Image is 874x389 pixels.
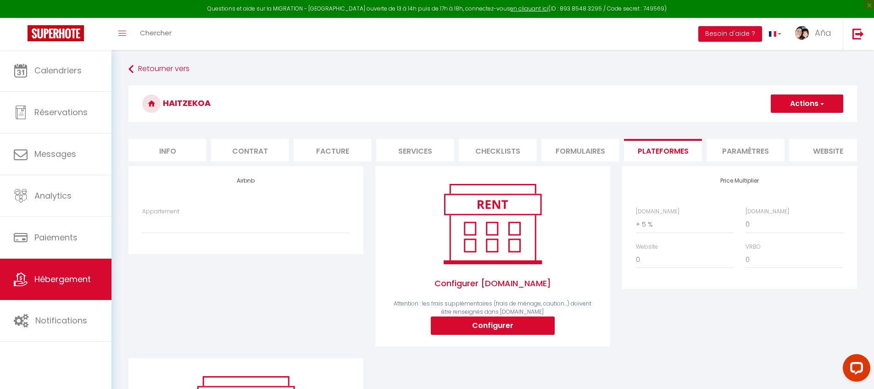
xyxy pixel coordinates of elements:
[746,207,789,216] label: [DOMAIN_NAME]
[624,139,702,161] li: Plateformes
[698,26,762,42] button: Besoin d'aide ?
[34,273,91,285] span: Hébergement
[459,139,537,161] li: Checklists
[434,180,551,268] img: rent.png
[389,268,596,299] span: Configurer [DOMAIN_NAME]
[394,300,591,316] span: Attention : les frais supplémentaires (frais de ménage, caution...) doivent être renseignés dans ...
[852,28,864,39] img: logout
[788,18,843,50] a: ... Aña
[133,18,178,50] a: Chercher
[746,243,761,251] label: VRBO
[707,139,785,161] li: Paramètres
[34,65,82,76] span: Calendriers
[34,232,78,243] span: Paiements
[35,315,87,326] span: Notifications
[541,139,619,161] li: Formulaires
[28,25,84,41] img: Super Booking
[128,139,206,161] li: Info
[815,27,831,39] span: Aña
[128,61,857,78] a: Retourner vers
[510,5,548,12] a: en cliquant ici
[431,317,555,335] button: Configurer
[34,106,88,118] span: Réservations
[636,178,843,184] h4: Price Multiplier
[294,139,372,161] li: Facture
[142,178,350,184] h4: Airbnb
[140,28,172,38] span: Chercher
[128,85,857,122] h3: HAITZEKOA
[142,207,179,216] label: Appartement
[636,243,658,251] label: Website
[835,350,874,389] iframe: LiveChat chat widget
[34,148,76,160] span: Messages
[211,139,289,161] li: Contrat
[376,139,454,161] li: Services
[636,207,679,216] label: [DOMAIN_NAME]
[789,139,867,161] li: website
[795,26,809,40] img: ...
[771,94,843,113] button: Actions
[34,190,72,201] span: Analytics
